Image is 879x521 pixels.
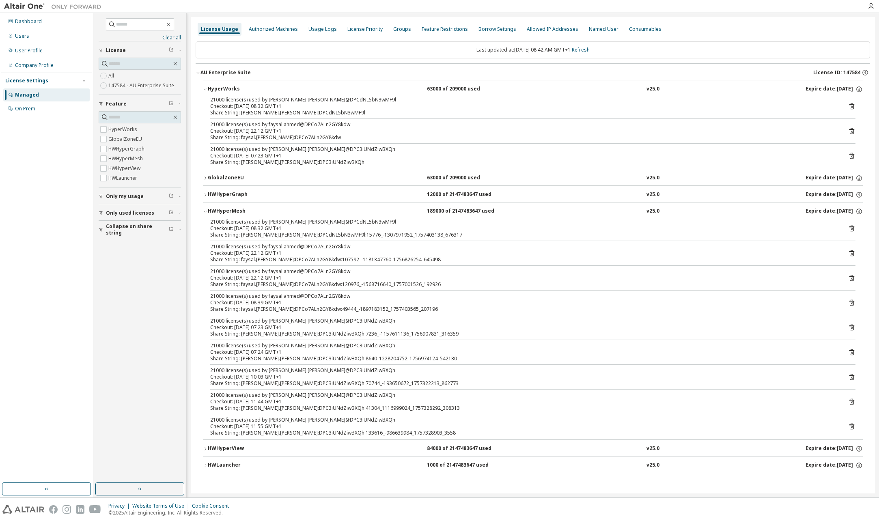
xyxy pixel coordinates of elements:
label: HWHyperMesh [108,154,144,164]
div: 84000 of 2147483647 used [427,445,500,452]
div: 21000 license(s) used by [PERSON_NAME].[PERSON_NAME]@DPC3iUNdZiwBXQh [210,342,836,349]
div: User Profile [15,47,43,54]
span: Clear filter [169,193,174,200]
span: License ID: 147584 [813,69,860,76]
div: Last updated at: [DATE] 08:42 AM GMT+1 [196,41,870,58]
div: Expire date: [DATE] [806,191,863,198]
span: Clear filter [169,210,174,216]
div: 21000 license(s) used by faysal.ahmed@DPCo7ALn2GY8kdw [210,293,836,299]
button: HWHyperMesh189000 of 2147483647 usedv25.0Expire date:[DATE] [203,202,863,220]
img: linkedin.svg [76,505,84,514]
div: Share String: [PERSON_NAME].[PERSON_NAME]:DPC3iUNdZiwBXQh [210,159,836,166]
div: v25.0 [646,208,659,215]
div: Share String: [PERSON_NAME].[PERSON_NAME]:DPC3iUNdZiwBXQh:8640_1228204752_1756974124_542130 [210,355,836,362]
div: Checkout: [DATE] 22:12 GMT+1 [210,128,836,134]
button: HyperWorks63000 of 209000 usedv25.0Expire date:[DATE] [203,80,863,98]
div: HWHyperView [208,445,281,452]
div: Share String: [PERSON_NAME].[PERSON_NAME]:DPC3iUNdZiwBXQh:133616_-986639984_1757328903_3558 [210,430,836,436]
div: Privacy [108,503,132,509]
div: On Prem [15,105,35,112]
div: Company Profile [15,62,54,69]
button: AU Enterprise SuiteLicense ID: 147584 [196,64,870,82]
span: Collapse on share string [106,223,169,236]
button: Only used licenses [99,204,181,222]
div: 21000 license(s) used by [PERSON_NAME].[PERSON_NAME]@DPC3iUNdZiwBXQh [210,392,836,398]
div: Named User [589,26,618,32]
button: Only my usage [99,187,181,205]
div: Checkout: [DATE] 08:32 GMT+1 [210,103,836,110]
div: 1000 of 2147483647 used [427,462,500,469]
div: Share String: faysal.[PERSON_NAME]:DPCo7ALn2GY8kdw:107592_-1181347760_1756826254_645498 [210,256,836,263]
div: Share String: faysal.[PERSON_NAME]:DPCo7ALn2GY8kdw:49444_-1897183152_1757403565_207196 [210,306,836,312]
div: GlobalZoneEU [208,174,281,182]
div: 21000 license(s) used by [PERSON_NAME].[PERSON_NAME]@DPC3iUNdZiwBXQh [210,367,836,374]
div: License Settings [5,78,48,84]
div: 21000 license(s) used by faysal.ahmed@DPCo7ALn2GY8kdw [210,121,836,128]
img: altair_logo.svg [2,505,44,514]
div: Checkout: [DATE] 08:32 GMT+1 [210,225,836,232]
button: Feature [99,95,181,113]
div: HyperWorks [208,86,281,93]
div: Expire date: [DATE] [806,86,863,93]
div: Dashboard [15,18,42,25]
label: HyperWorks [108,125,139,134]
label: All [108,71,116,81]
div: Checkout: [DATE] 07:24 GMT+1 [210,349,836,355]
div: Checkout: [DATE] 07:23 GMT+1 [210,324,836,331]
div: Checkout: [DATE] 22:12 GMT+1 [210,275,836,281]
div: Expire date: [DATE] [806,174,863,182]
div: AU Enterprise Suite [200,69,251,76]
div: v25.0 [646,174,659,182]
div: License Usage [201,26,238,32]
div: 21000 license(s) used by faysal.ahmed@DPCo7ALn2GY8kdw [210,268,836,275]
div: Managed [15,92,39,98]
div: Checkout: [DATE] 07:23 GMT+1 [210,153,836,159]
div: Share String: faysal.[PERSON_NAME]:DPCo7ALn2GY8kdw:120976_-1568716640_1757001526_192926 [210,281,836,288]
div: 189000 of 2147483647 used [427,208,500,215]
span: Only used licenses [106,210,154,216]
div: HWLauncher [208,462,281,469]
div: Expire date: [DATE] [806,445,863,452]
div: 21000 license(s) used by [PERSON_NAME].[PERSON_NAME]@DPCdNL5bN3wMF9l [210,97,836,103]
img: youtube.svg [89,505,101,514]
div: 21000 license(s) used by [PERSON_NAME].[PERSON_NAME]@DPC3iUNdZiwBXQh [210,417,836,423]
div: 21000 license(s) used by [PERSON_NAME].[PERSON_NAME]@DPCdNL5bN3wMF9l [210,219,836,225]
div: Checkout: [DATE] 11:55 GMT+1 [210,423,836,430]
div: Share String: faysal.[PERSON_NAME]:DPCo7ALn2GY8kdw [210,134,836,141]
div: Groups [393,26,411,32]
img: Altair One [4,2,106,11]
div: Website Terms of Use [132,503,192,509]
button: GlobalZoneEU63000 of 209000 usedv25.0Expire date:[DATE] [203,169,863,187]
button: Collapse on share string [99,221,181,239]
div: Share String: [PERSON_NAME].[PERSON_NAME]:DPCdNL5bN3wMF9l:15776_-1307971952_1757403138_676317 [210,232,836,238]
a: Clear all [99,34,181,41]
div: License Priority [347,26,383,32]
div: v25.0 [646,445,659,452]
div: 63000 of 209000 used [427,174,500,182]
div: Cookie Consent [192,503,234,509]
span: License [106,47,126,54]
span: Feature [106,101,127,107]
button: HWHyperGraph12000 of 2147483647 usedv25.0Expire date:[DATE] [203,186,863,204]
a: Refresh [572,46,590,53]
p: © 2025 Altair Engineering, Inc. All Rights Reserved. [108,509,234,516]
div: Expire date: [DATE] [806,208,863,215]
div: Share String: [PERSON_NAME].[PERSON_NAME]:DPC3iUNdZiwBXQh:7236_-1157611136_1756907831_316359 [210,331,836,337]
div: HWHyperGraph [208,191,281,198]
label: GlobalZoneEU [108,134,144,144]
div: Checkout: [DATE] 11:44 GMT+1 [210,398,836,405]
div: v25.0 [646,86,659,93]
span: Clear filter [169,47,174,54]
img: instagram.svg [62,505,71,514]
div: Authorized Machines [249,26,298,32]
label: 147584 - AU Enterprise Suite [108,81,176,90]
span: Only my usage [106,193,144,200]
div: 63000 of 209000 used [427,86,500,93]
div: Consumables [629,26,661,32]
div: Checkout: [DATE] 10:03 GMT+1 [210,374,836,380]
button: HWLauncher1000 of 2147483647 usedv25.0Expire date:[DATE] [203,456,863,474]
div: Checkout: [DATE] 22:12 GMT+1 [210,250,836,256]
div: v25.0 [646,462,659,469]
div: v25.0 [646,191,659,198]
div: Feature Restrictions [422,26,468,32]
